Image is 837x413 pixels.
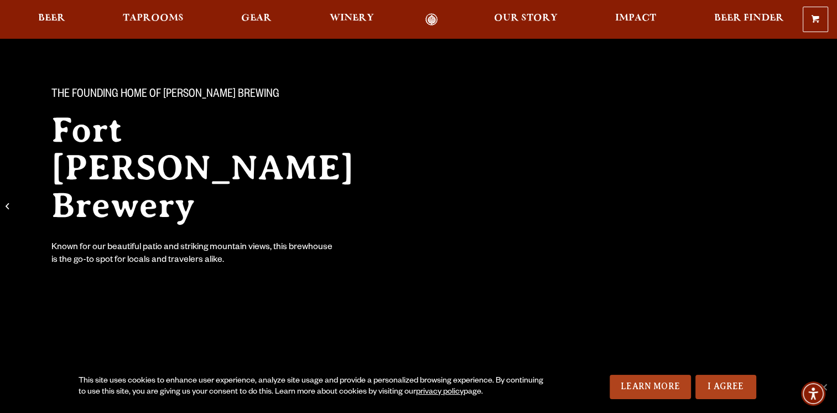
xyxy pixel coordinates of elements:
[241,14,272,23] span: Gear
[615,14,656,23] span: Impact
[323,13,381,26] a: Winery
[706,13,791,26] a: Beer Finder
[51,88,279,102] span: The Founding Home of [PERSON_NAME] Brewing
[79,376,548,398] div: This site uses cookies to enhance user experience, analyze site usage and provide a personalized ...
[494,14,558,23] span: Our Story
[416,388,464,397] a: privacy policy
[330,14,374,23] span: Winery
[123,14,184,23] span: Taprooms
[608,13,663,26] a: Impact
[487,13,565,26] a: Our Story
[610,375,691,399] a: Learn More
[411,13,453,26] a: Odell Home
[714,14,783,23] span: Beer Finder
[234,13,279,26] a: Gear
[51,111,397,224] h2: Fort [PERSON_NAME] Brewery
[38,14,65,23] span: Beer
[695,375,756,399] a: I Agree
[801,381,825,406] div: Accessibility Menu
[31,13,72,26] a: Beer
[116,13,191,26] a: Taprooms
[51,242,335,267] div: Known for our beautiful patio and striking mountain views, this brewhouse is the go-to spot for l...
